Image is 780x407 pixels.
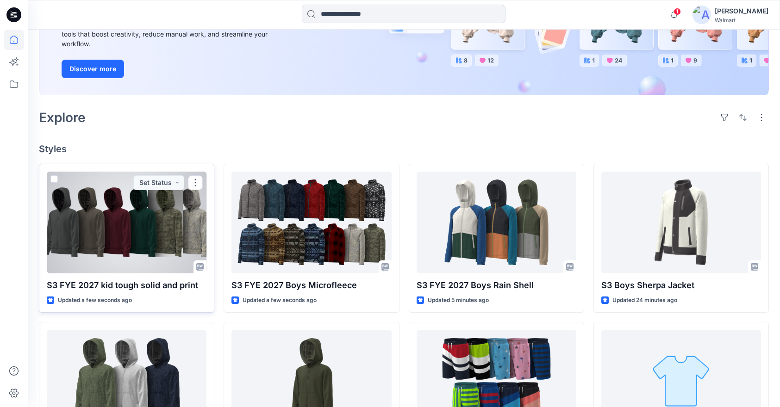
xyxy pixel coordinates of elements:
[674,8,681,15] span: 1
[243,296,317,305] p: Updated a few seconds ago
[715,6,768,17] div: [PERSON_NAME]
[231,279,391,292] p: S3 FYE 2027 Boys Microfleece
[47,172,206,273] a: S3 FYE 2027 kid tough solid and print
[47,279,206,292] p: S3 FYE 2027 kid tough solid and print
[612,296,677,305] p: Updated 24 minutes ago
[62,60,124,78] button: Discover more
[417,279,576,292] p: S3 FYE 2027 Boys Rain Shell
[39,143,769,154] h4: Styles
[601,172,761,273] a: S3 Boys Sherpa Jacket
[231,172,391,273] a: S3 FYE 2027 Boys Microfleece
[58,296,132,305] p: Updated a few seconds ago
[62,60,270,78] a: Discover more
[601,279,761,292] p: S3 Boys Sherpa Jacket
[693,6,711,24] img: avatar
[715,17,768,24] div: Walmart
[428,296,489,305] p: Updated 5 minutes ago
[62,19,270,49] div: Explore ideas faster and recolor styles at scale with AI-powered tools that boost creativity, red...
[417,172,576,273] a: S3 FYE 2027 Boys Rain Shell
[39,110,86,125] h2: Explore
